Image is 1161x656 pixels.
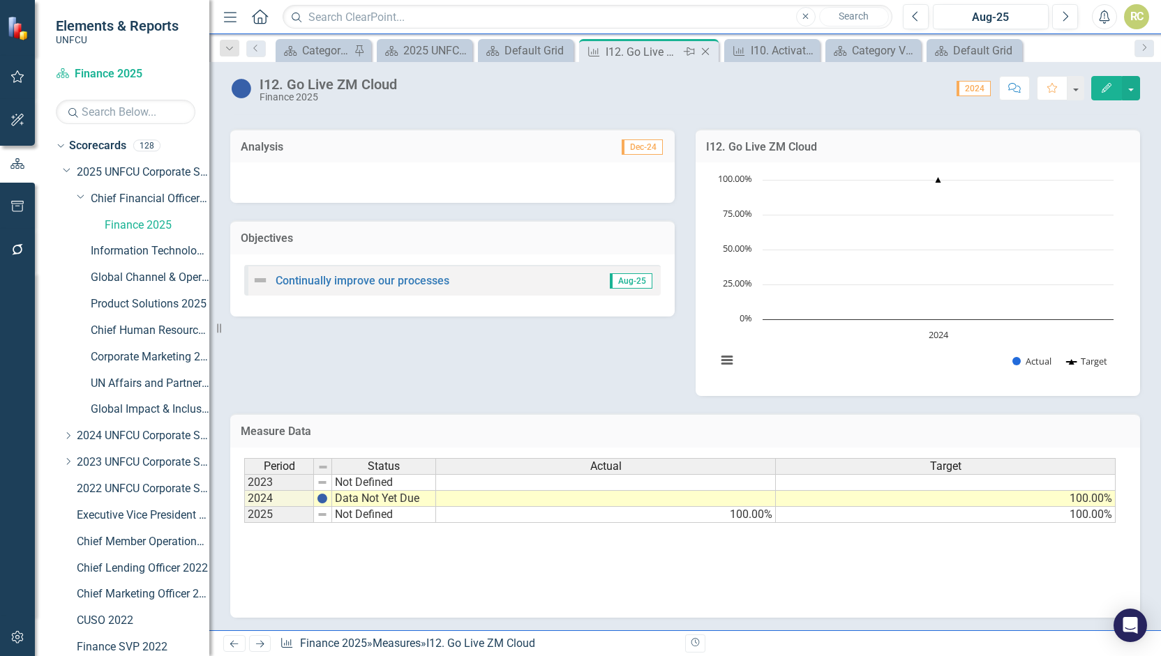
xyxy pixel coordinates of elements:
[933,4,1049,29] button: Aug-25
[929,328,949,341] text: 2024
[1124,4,1149,29] button: RC
[317,509,328,520] img: 8DAGhfEEPCf229AAAAAElFTkSuQmCC
[133,140,160,152] div: 128
[244,507,314,523] td: 2025
[317,493,328,504] img: BgCOk07PiH71IgAAAABJRU5ErkJggg==
[91,323,209,339] a: Chief Human Resources Officer 2025
[717,351,737,370] button: View chart menu, Chart
[241,232,664,245] h3: Objectives
[276,274,449,287] a: Continually improve our processes
[751,42,816,59] div: I10. Activate Trovata machine learning tools for forecasting, and backtest
[706,141,1130,153] h3: I12. Go Live ZM Cloud
[740,312,752,324] text: 0%
[953,42,1019,59] div: Default Grid
[938,9,1044,26] div: Aug-25
[606,43,680,61] div: I12. Go Live ZM Cloud
[332,474,436,491] td: Not Defined
[332,507,436,523] td: Not Defined
[776,491,1116,507] td: 100.00%
[436,507,776,523] td: 100.00%
[56,17,179,34] span: Elements & Reports
[260,77,397,92] div: I12. Go Live ZM Cloud
[91,349,209,365] a: Corporate Marketing 2025
[852,42,917,59] div: Category View
[710,173,1121,382] svg: Interactive chart
[403,42,469,59] div: 2025 UNFCU Corporate Balanced Scorecard
[279,42,350,59] a: Category View
[373,636,421,650] a: Measures
[77,534,209,550] a: Chief Member Operations Officer 2022
[380,42,469,59] a: 2025 UNFCU Corporate Balanced Scorecard
[710,173,1126,382] div: Chart. Highcharts interactive chart.
[728,42,816,59] a: I10. Activate Trovata machine learning tools for forecasting, and backtest
[56,34,179,45] small: UNFCU
[77,639,209,655] a: Finance SVP 2022
[610,273,652,289] span: Aug-25
[69,138,126,154] a: Scorecards
[300,636,367,650] a: Finance 2025
[829,42,917,59] a: Category View
[77,508,209,524] a: Executive Vice President 2022
[622,139,663,155] span: Dec-24
[56,100,195,124] input: Search Below...
[283,5,892,29] input: Search ClearPoint...
[91,270,209,286] a: Global Channel & Operations 2025
[332,491,436,507] td: Data Not Yet Due
[91,243,209,259] a: Information Technology & Security 2025
[77,455,209,471] a: 2023 UNFCU Corporate Scorecard
[91,402,209,418] a: Global Impact & Inclusion 2025
[426,636,535,650] div: I12. Go Live ZM Cloud
[930,42,1019,59] a: Default Grid
[957,81,991,96] span: 2024
[56,66,195,82] a: Finance 2025
[776,507,1116,523] td: 100.00%
[819,7,889,26] button: Search
[317,477,328,488] img: 8DAGhfEEPCf229AAAAAElFTkSuQmCC
[1067,355,1107,367] button: Show Target
[91,296,209,312] a: Product Solutions 2025
[1114,609,1147,642] div: Open Intercom Messenger
[77,428,209,444] a: 2024 UNFCU Corporate Scorecard
[230,77,253,100] img: Data Not Yet Due
[723,207,752,220] text: 75.00%
[241,425,1130,438] h3: Measure Data
[723,277,752,289] text: 25.00%
[241,141,453,153] h3: Analysis
[260,92,397,102] div: Finance 2025
[91,191,209,207] a: Chief Financial Officer 2025
[590,460,622,473] span: Actual
[302,42,350,59] div: Category View
[77,613,209,629] a: CUSO 2022
[936,177,941,183] g: Target, series 2 of 2. Line with 1 data point.
[264,460,295,473] span: Period
[244,491,314,507] td: 2024
[368,460,400,473] span: Status
[244,474,314,491] td: 2023
[252,272,269,289] img: Not Defined
[280,636,675,652] div: » »
[77,165,209,181] a: 2025 UNFCU Corporate Scorecard
[723,242,752,254] text: 50.00%
[7,16,31,40] img: ClearPoint Strategy
[77,560,209,577] a: Chief Lending Officer 2022
[504,42,570,59] div: Default Grid
[481,42,570,59] a: Default Grid
[77,586,209,602] a: Chief Marketing Officer 2022
[105,218,209,234] a: Finance 2025
[930,460,961,473] span: Target
[77,481,209,497] a: 2022 UNFCU Corporate Scorecard
[1012,355,1051,367] button: Show Actual
[718,172,752,185] text: 100.00%
[936,177,941,183] path: 2024, 100. Target.
[839,10,869,22] span: Search
[91,376,209,392] a: UN Affairs and Partnerships 2025
[317,462,329,473] img: 8DAGhfEEPCf229AAAAAElFTkSuQmCC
